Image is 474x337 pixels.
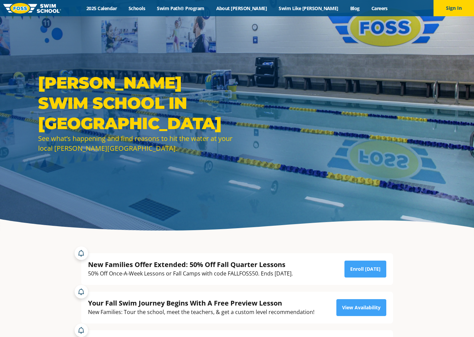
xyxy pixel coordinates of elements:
[38,134,234,153] div: See what’s happening and find reasons to hit the water at your local [PERSON_NAME][GEOGRAPHIC_DATA].
[3,3,61,14] img: FOSS Swim School Logo
[344,5,365,11] a: Blog
[210,5,273,11] a: About [PERSON_NAME]
[273,5,344,11] a: Swim Like [PERSON_NAME]
[151,5,210,11] a: Swim Path® Program
[123,5,151,11] a: Schools
[81,5,123,11] a: 2025 Calendar
[336,299,386,316] a: View Availability
[88,260,293,269] div: New Families Offer Extended: 50% Off Fall Quarter Lessons
[88,308,314,317] div: New Families: Tour the school, meet the teachers, & get a custom level recommendation!
[88,269,293,278] div: 50% Off Once-A-Week Lessons or Fall Camps with code FALLFOSS50. Ends [DATE].
[365,5,393,11] a: Careers
[344,261,386,278] a: Enroll [DATE]
[88,298,314,308] div: Your Fall Swim Journey Begins With A Free Preview Lesson
[38,73,234,134] h1: [PERSON_NAME] Swim School in [GEOGRAPHIC_DATA]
